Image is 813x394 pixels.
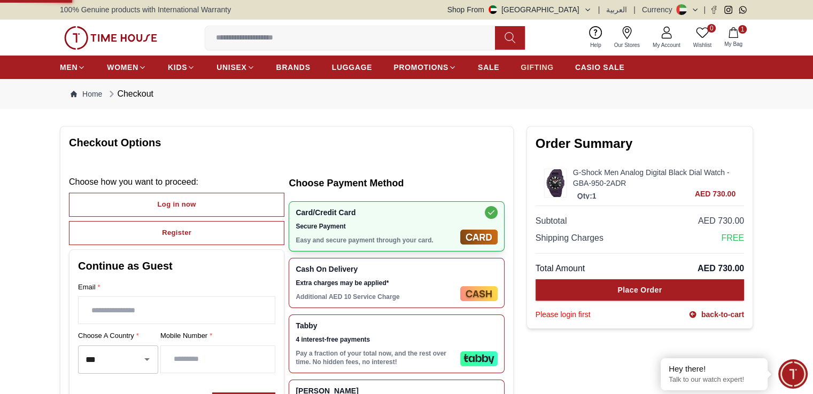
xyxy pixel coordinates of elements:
div: Please login first [536,309,591,320]
a: Whatsapp [739,6,747,14]
span: WOMEN [107,62,138,73]
nav: Breadcrumb [60,79,753,109]
label: Mobile Number [160,330,275,341]
label: Email [78,282,275,293]
button: Shop From[GEOGRAPHIC_DATA] [447,4,592,15]
span: 1 [738,25,747,34]
span: Our Stores [610,41,644,49]
span: UNISEX [216,62,246,73]
p: Talk to our watch expert! [669,375,760,384]
a: CASIO SALE [575,58,625,77]
span: LUGGAGE [332,62,373,73]
img: Tabby [460,351,498,366]
button: Register [69,221,284,245]
a: back-to-cart [688,309,744,320]
span: Shipping Charges [536,232,603,245]
a: MEN [60,58,86,77]
button: Place Order [536,279,744,301]
span: Extra charges may be applied* [296,279,455,287]
span: Subtotal [536,215,567,227]
button: العربية [606,4,627,15]
a: G-Shock Men Analog Digital Black Dial Watch - GBA-950-2ADR [573,167,735,188]
span: | [633,4,636,15]
span: My Account [648,41,685,49]
span: Wishlist [689,41,716,49]
span: 4 interest-free payments [296,335,455,344]
p: Qty: 1 [575,191,599,201]
span: SALE [478,62,499,73]
a: 0Wishlist [687,24,718,51]
span: AED 730.00 [698,215,744,227]
a: UNISEX [216,58,254,77]
div: Currency [642,4,677,15]
span: KIDS [168,62,187,73]
img: Card/Credit Card [460,230,498,245]
a: Facebook [710,6,718,14]
span: CASIO SALE [575,62,625,73]
div: Chat Widget [778,359,808,389]
h2: Choose Payment Method [289,176,504,191]
div: Checkout [106,88,153,100]
button: Open [140,352,154,367]
span: Total Amount [536,262,585,275]
span: Secure Payment [296,222,455,231]
span: FREE [721,232,744,245]
p: Choose how you want to proceed : [69,176,284,188]
span: | [598,4,600,15]
h2: Continue as Guest [78,258,275,273]
span: PROMOTIONS [393,62,448,73]
a: Home [71,89,102,99]
span: Cash On Delivery [296,265,455,273]
div: Register [162,227,191,239]
a: KIDS [168,58,195,77]
div: Log in now [158,199,196,211]
span: BRANDS [276,62,311,73]
img: Cash On Delivery [460,286,498,301]
h1: Checkout Options [69,135,505,150]
span: GIFTING [521,62,554,73]
span: MEN [60,62,78,73]
div: Hey there! [669,364,760,374]
span: Choose a country [78,330,141,341]
span: Card/Credit Card [296,208,455,217]
a: PROMOTIONS [393,58,456,77]
p: Easy and secure payment through your card. [296,236,455,245]
span: Help [586,41,606,49]
img: ... [64,26,157,50]
a: WOMEN [107,58,146,77]
a: SALE [478,58,499,77]
div: Place Order [617,285,662,295]
span: My Bag [720,40,747,48]
h2: Order Summary [536,135,744,152]
span: AED 730.00 [698,262,744,275]
p: Additional AED 10 Service Charge [296,293,455,301]
span: Tabby [296,321,455,330]
button: Log in now [69,193,284,217]
a: GIFTING [521,58,554,77]
p: Pay a fraction of your total now, and the rest over time. No hidden fees, no interest! [296,349,455,366]
a: BRANDS [276,58,311,77]
span: AED 730.00 [695,188,735,199]
span: 0 [707,24,716,33]
span: | [703,4,706,15]
button: 1My Bag [718,25,749,50]
a: Instagram [724,6,732,14]
a: Our Stores [608,24,646,51]
img: United Arab Emirates [489,5,497,14]
img: ... [545,169,566,196]
span: 100% Genuine products with International Warranty [60,4,231,15]
a: Help [584,24,608,51]
a: LUGGAGE [332,58,373,77]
